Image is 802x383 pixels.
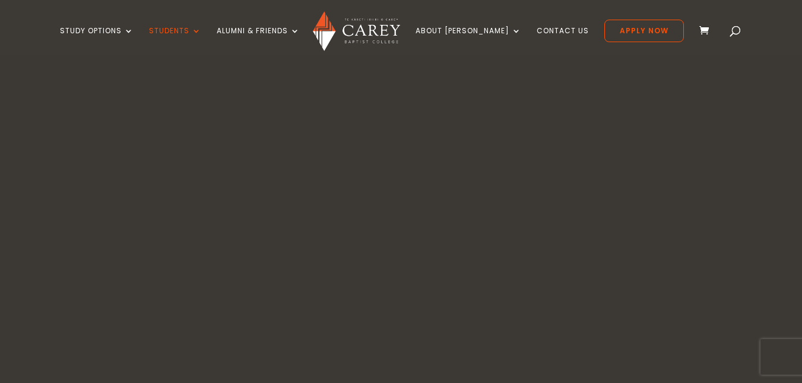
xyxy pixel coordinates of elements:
[60,27,134,55] a: Study Options
[313,11,400,51] img: Carey Baptist College
[149,27,201,55] a: Students
[416,27,521,55] a: About [PERSON_NAME]
[604,20,684,42] a: Apply Now
[537,27,589,55] a: Contact Us
[217,27,300,55] a: Alumni & Friends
